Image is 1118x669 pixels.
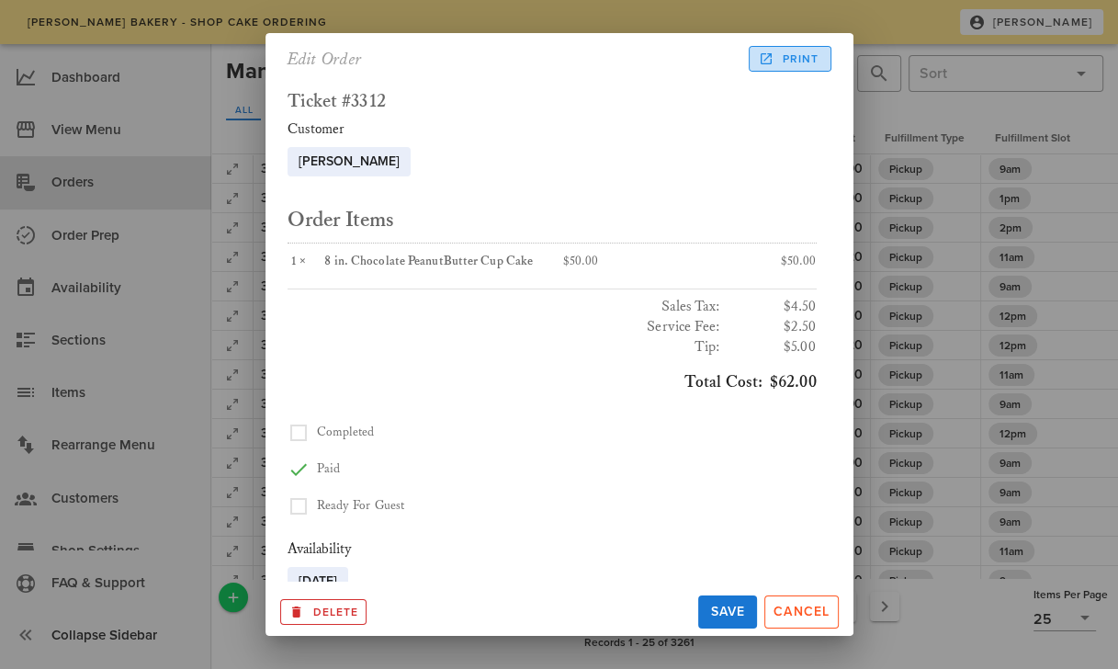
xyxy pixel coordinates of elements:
[684,244,817,281] div: $50.00
[684,372,762,392] span: Total Cost:
[288,337,721,357] h3: Tip:
[773,604,830,619] span: Cancel
[288,206,817,235] h2: Order Items
[288,255,325,270] div: ×
[749,46,830,72] a: Print
[728,337,817,357] h3: $5.00
[728,297,817,317] h3: $4.50
[324,255,540,270] div: 8 in. Chocolate PeanutButter Cup Cake
[317,498,405,514] span: Ready For Guest
[288,297,721,317] h3: Sales Tax:
[317,425,375,440] span: Completed
[288,317,721,337] h3: Service Fee:
[280,599,367,625] button: Archive this Record?
[288,604,359,620] span: Delete
[317,461,340,477] span: Paid
[299,567,337,596] span: [DATE]
[288,92,817,112] h2: Ticket #3312
[552,244,684,281] div: $50.00
[288,372,817,392] h3: $62.00
[288,119,817,140] div: Customer
[762,51,819,67] span: Print
[728,317,817,337] h3: $2.50
[288,254,299,269] span: 1
[698,595,757,629] button: Save
[706,604,750,619] span: Save
[288,539,817,560] div: Availability
[764,595,839,629] button: Cancel
[288,44,363,74] h2: Edit Order
[299,147,400,176] span: [PERSON_NAME]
